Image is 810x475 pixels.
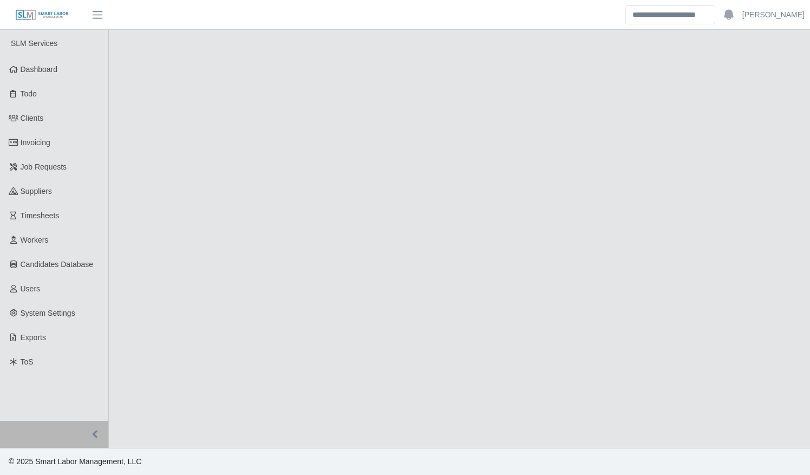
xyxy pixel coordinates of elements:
[21,211,60,220] span: Timesheets
[21,114,44,122] span: Clients
[21,309,75,317] span: System Settings
[11,39,57,48] span: SLM Services
[21,65,58,74] span: Dashboard
[21,236,49,244] span: Workers
[21,89,37,98] span: Todo
[21,260,94,269] span: Candidates Database
[742,9,805,21] a: [PERSON_NAME]
[9,457,141,466] span: © 2025 Smart Labor Management, LLC
[21,187,52,196] span: Suppliers
[21,357,34,366] span: ToS
[625,5,715,24] input: Search
[21,162,67,171] span: Job Requests
[21,138,50,147] span: Invoicing
[21,284,41,293] span: Users
[15,9,69,21] img: SLM Logo
[21,333,46,342] span: Exports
